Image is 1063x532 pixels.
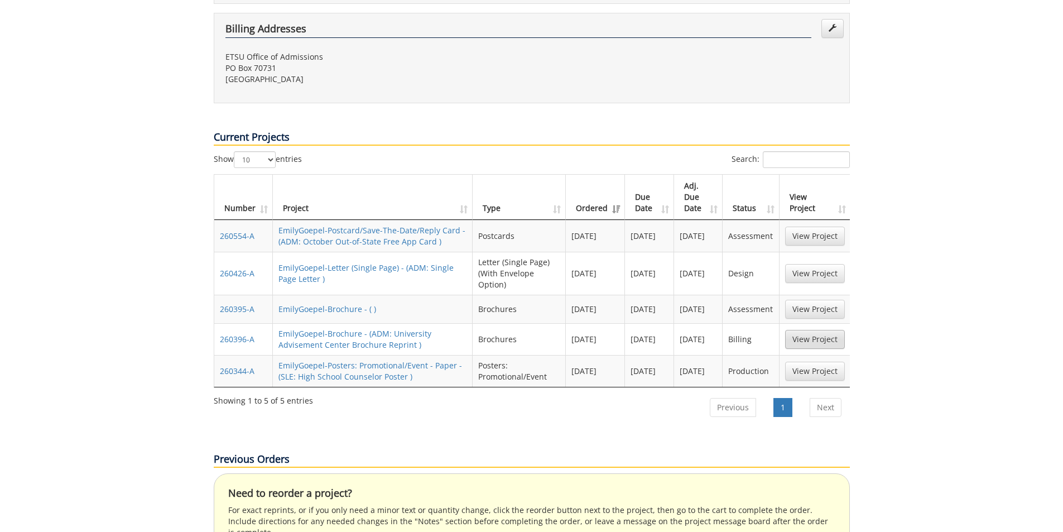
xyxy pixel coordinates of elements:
td: Brochures [473,323,566,355]
td: Production [723,355,779,387]
a: 260395-A [220,304,254,314]
td: [DATE] [674,295,723,323]
p: Previous Orders [214,452,850,468]
td: [DATE] [566,323,625,355]
td: [DATE] [625,252,674,295]
td: Billing [723,323,779,355]
th: Ordered: activate to sort column ascending [566,175,625,220]
th: View Project: activate to sort column ascending [780,175,850,220]
td: [DATE] [674,220,723,252]
label: Search: [732,151,850,168]
td: [DATE] [625,355,674,387]
h4: Billing Addresses [225,23,811,38]
td: [DATE] [625,323,674,355]
td: Brochures [473,295,566,323]
td: [DATE] [566,295,625,323]
p: PO Box 70731 [225,63,523,74]
th: Number: activate to sort column ascending [214,175,273,220]
a: 260396-A [220,334,254,344]
a: EmilyGoepel-Brochure - (ADM: University Advisement Center Brochure Reprint ) [278,328,431,350]
td: [DATE] [566,252,625,295]
a: Previous [710,398,756,417]
td: Postcards [473,220,566,252]
a: EmilyGoepel-Brochure - ( ) [278,304,376,314]
h4: Need to reorder a project? [228,488,835,499]
a: 260554-A [220,231,254,241]
p: [GEOGRAPHIC_DATA] [225,74,523,85]
td: [DATE] [674,323,723,355]
th: Due Date: activate to sort column ascending [625,175,674,220]
th: Project: activate to sort column ascending [273,175,473,220]
td: Assessment [723,220,779,252]
a: View Project [785,362,845,381]
a: 260344-A [220,366,254,376]
td: Posters: Promotional/Event [473,355,566,387]
label: Show entries [214,151,302,168]
a: EmilyGoepel-Posters: Promotional/Event - Paper - (SLE: High School Counselor Poster ) [278,360,462,382]
a: View Project [785,300,845,319]
td: [DATE] [674,252,723,295]
a: 1 [773,398,792,417]
td: [DATE] [674,355,723,387]
p: ETSU Office of Admissions [225,51,523,63]
select: Showentries [234,151,276,168]
td: Design [723,252,779,295]
div: Showing 1 to 5 of 5 entries [214,391,313,406]
td: [DATE] [625,220,674,252]
td: [DATE] [625,295,674,323]
a: 260426-A [220,268,254,279]
td: [DATE] [566,355,625,387]
td: [DATE] [566,220,625,252]
a: EmilyGoepel-Letter (Single Page) - (ADM: Single Page Letter ) [278,262,454,284]
a: View Project [785,264,845,283]
th: Type: activate to sort column ascending [473,175,566,220]
th: Adj. Due Date: activate to sort column ascending [674,175,723,220]
a: Edit Addresses [821,19,844,38]
a: View Project [785,330,845,349]
a: View Project [785,227,845,246]
td: Letter (Single Page) (With Envelope Option) [473,252,566,295]
td: Assessment [723,295,779,323]
th: Status: activate to sort column ascending [723,175,779,220]
p: Current Projects [214,130,850,146]
a: Next [810,398,841,417]
input: Search: [763,151,850,168]
a: EmilyGoepel-Postcard/Save-The-Date/Reply Card - (ADM: October Out-of-State Free App Card ) [278,225,465,247]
